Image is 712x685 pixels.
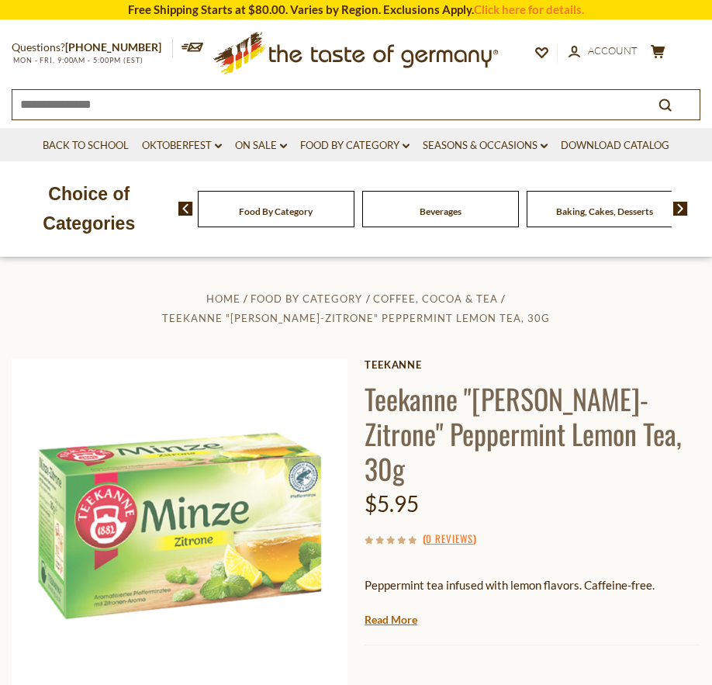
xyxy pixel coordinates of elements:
a: Teekanne [365,358,700,371]
h1: Teekanne "[PERSON_NAME]-Zitrone" Peppermint Lemon Tea, 30g [365,381,700,486]
span: Account [588,44,638,57]
span: ( ) [423,531,476,546]
a: Baking, Cakes, Desserts [556,206,653,217]
a: Seasons & Occasions [423,137,548,154]
img: next arrow [673,202,688,216]
a: Back to School [43,137,129,154]
span: MON - FRI, 9:00AM - 5:00PM (EST) [12,56,143,64]
a: Food By Category [300,137,410,154]
img: previous arrow [178,202,193,216]
p: Peppermint tea infused with lemon flavors. Caffeine-free. [365,576,700,595]
p: Questions? [12,38,173,57]
a: [PHONE_NUMBER] [65,40,161,54]
a: Account [569,43,638,60]
a: Download Catalog [561,137,669,154]
span: $5.95 [365,490,419,517]
a: On Sale [235,137,287,154]
a: Home [206,292,240,305]
a: Food By Category [251,292,362,305]
a: Oktoberfest [142,137,222,154]
a: Read More [365,612,417,628]
a: Beverages [420,206,461,217]
a: 0 Reviews [426,531,473,548]
a: Food By Category [239,206,313,217]
a: Coffee, Cocoa & Tea [373,292,498,305]
a: Teekanne "[PERSON_NAME]-Zitrone" Peppermint Lemon Tea, 30g [162,312,550,324]
a: Click here for details. [474,2,584,16]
